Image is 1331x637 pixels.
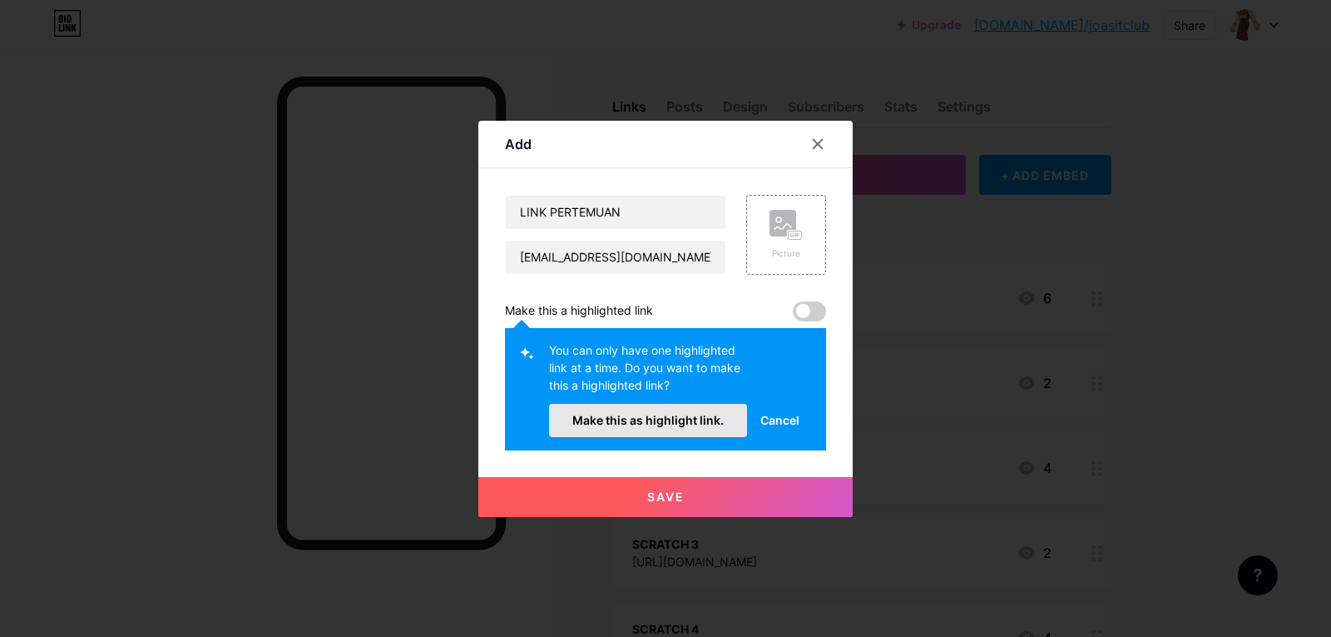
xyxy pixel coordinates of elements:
[647,490,685,504] span: Save
[549,341,747,404] div: You can only have one highlighted link at a time. Do you want to make this a highlighted link?
[506,196,725,229] input: Title
[505,301,653,321] div: Make this a highlighted link
[769,247,803,260] div: Picture
[478,477,853,517] button: Save
[506,241,725,274] input: URL
[572,413,724,427] span: Make this as highlight link.
[505,134,532,154] div: Add
[747,404,813,437] button: Cancel
[549,404,747,437] button: Make this as highlight link.
[760,411,799,429] span: Cancel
